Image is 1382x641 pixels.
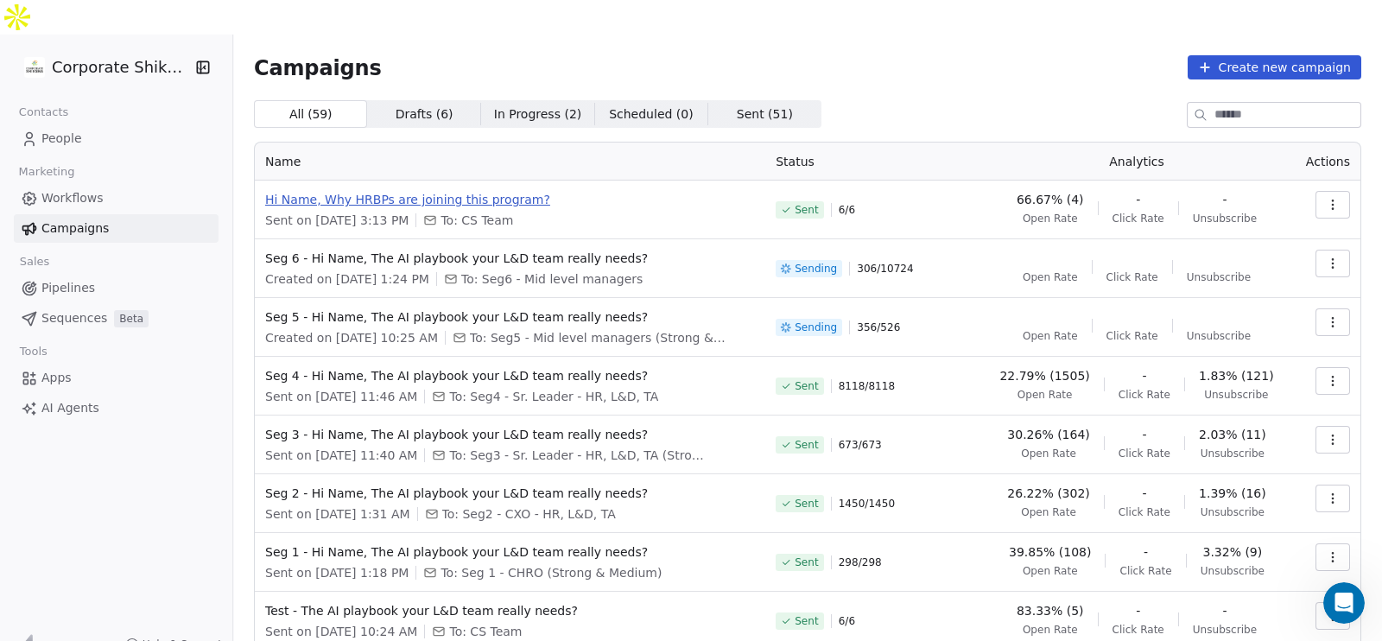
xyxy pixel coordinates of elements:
[1106,329,1158,343] span: Click Rate
[839,203,855,217] span: 6 / 6
[12,249,57,275] span: Sales
[795,614,818,628] span: Sent
[1193,623,1257,637] span: Unsubscribe
[795,497,818,511] span: Sent
[857,262,913,276] span: 306 / 10724
[265,505,410,523] span: Sent on [DATE] 1:31 AM
[839,497,895,511] span: 1450 / 1450
[839,438,882,452] span: 673 / 673
[1142,485,1146,502] span: -
[21,53,184,82] button: Corporate Shiksha
[1119,447,1170,460] span: Click Rate
[1106,270,1158,284] span: Click Rate
[265,191,755,208] span: Hi Name, Why HRBPs are joining this program?
[1199,426,1266,443] span: 2.03% (11)
[49,10,77,37] img: Profile image for Fin
[1199,367,1274,384] span: 1.83% (121)
[1136,191,1140,208] span: -
[1201,447,1265,460] span: Unsubscribe
[265,212,409,229] span: Sent on [DATE] 3:13 PM
[54,509,68,523] button: Gif picker
[1193,212,1257,225] span: Unsubscribe
[265,543,755,561] span: Seg 1 - Hi Name, The AI playbook your L&D team really needs?
[265,367,755,384] span: Seg 4 - Hi Name, The AI playbook your L&D team really needs?
[795,379,818,393] span: Sent
[41,399,99,417] span: AI Agents
[441,212,513,229] span: To: CS Team
[28,290,269,426] div: A more effective approach might be to divide your existing contact list into smaller segments. Fo...
[11,159,82,185] span: Marketing
[84,22,215,39] p: The team can also help
[114,310,149,327] span: Beta
[265,564,409,581] span: Sent on [DATE] 1:18 PM
[1023,623,1078,637] span: Open Rate
[442,505,616,523] span: To: Seg2 - CXO - HR, L&D, TA
[14,394,219,422] a: AI Agents
[82,509,96,523] button: Upload attachment
[1204,388,1268,402] span: Unsubscribe
[24,57,45,78] img: CorporateShiksha.png
[1187,270,1251,284] span: Unsubscribe
[14,364,219,392] a: Apps
[84,9,105,22] h1: Fin
[1021,447,1076,460] span: Open Rate
[41,279,95,297] span: Pipelines
[839,614,855,628] span: 6 / 6
[1222,602,1227,619] span: -
[1222,191,1227,208] span: -
[1187,329,1251,343] span: Unsubscribe
[28,452,269,536] div: Regarding the issue you're trying to solve, I don't see any problems with your current email deli...
[494,105,582,124] span: In Progress ( 2 )
[27,509,41,523] button: Emoji picker
[737,105,793,124] span: Sent ( 51 )
[41,309,107,327] span: Sequences
[981,143,1292,181] th: Analytics
[1119,564,1171,578] span: Click Rate
[265,426,755,443] span: Seg 3 - Hi Name, The AI playbook your L&D team really needs?
[795,438,818,452] span: Sent
[14,184,219,213] a: Workflows
[1017,602,1084,619] span: 83.33% (5)
[1119,505,1170,519] span: Click Rate
[265,447,417,464] span: Sent on [DATE] 11:40 AM
[1142,367,1146,384] span: -
[14,304,219,333] a: SequencesBeta
[1017,191,1084,208] span: 66.67% (4)
[461,270,643,288] span: To: Seg6 - Mid level managers
[1009,543,1091,561] span: 39.85% (108)
[41,189,104,207] span: Workflows
[1201,505,1265,519] span: Unsubscribe
[265,270,429,288] span: Created on [DATE] 1:24 PM
[1136,602,1140,619] span: -
[296,502,324,530] button: Send a message…
[1144,543,1148,561] span: -
[609,105,694,124] span: Scheduled ( 0 )
[795,320,837,334] span: Sending
[1021,505,1076,519] span: Open Rate
[449,623,522,640] span: To: CS Team
[265,485,755,502] span: Seg 2 - Hi Name, The AI playbook your L&D team really needs?
[1201,564,1265,578] span: Unsubscribe
[1007,485,1089,502] span: 26.22% (302)
[857,320,900,334] span: 356 / 526
[52,56,190,79] span: Corporate Shiksha
[265,388,417,405] span: Sent on [DATE] 11:46 AM
[1202,543,1262,561] span: 3.32% (9)
[795,555,818,569] span: Sent
[255,143,765,181] th: Name
[765,143,981,181] th: Status
[1292,143,1360,181] th: Actions
[1023,212,1078,225] span: Open Rate
[11,7,44,40] button: go back
[14,274,219,302] a: Pipelines
[265,623,417,640] span: Sent on [DATE] 10:24 AM
[41,369,72,387] span: Apps
[1142,426,1146,443] span: -
[254,55,382,79] span: Campaigns
[1023,564,1078,578] span: Open Rate
[1323,582,1365,624] iframe: Intercom live chat
[41,219,109,238] span: Campaigns
[28,96,269,282] div: Whenever a new domain is used for the first time to send campaigns, it must go through an email w...
[12,339,54,365] span: Tools
[265,329,438,346] span: Created on [DATE] 10:25 AM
